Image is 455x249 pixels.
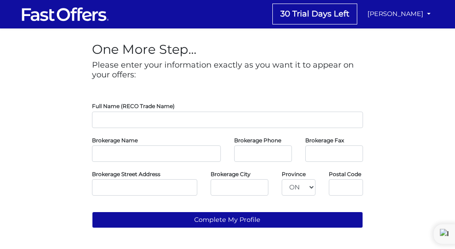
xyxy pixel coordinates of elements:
button: Complete My Profile [92,212,363,228]
label: Brokerage Phone [234,139,281,141]
a: 30 Trial Days Left [273,4,357,24]
label: Brokerage Fax [305,139,344,141]
label: Brokerage Name [92,139,138,141]
h5: Please enter your information exactly as you want it to appear on your offers: [92,60,363,80]
input: Fax Number (Format: 123-456-7890) [305,145,363,162]
input: Phone Number (Format: 123-456-7890) [234,145,292,162]
label: Brokerage Street Address [92,173,160,175]
label: Brokerage City [211,173,251,175]
a: [PERSON_NAME] [364,5,434,23]
label: Province [282,173,306,175]
input: Postal Code (Format: A1B 2C3) [329,179,363,196]
label: Postal Code [329,173,361,175]
label: Full Name (RECO Trade Name) [92,105,175,107]
h2: One More Step... [92,42,363,57]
